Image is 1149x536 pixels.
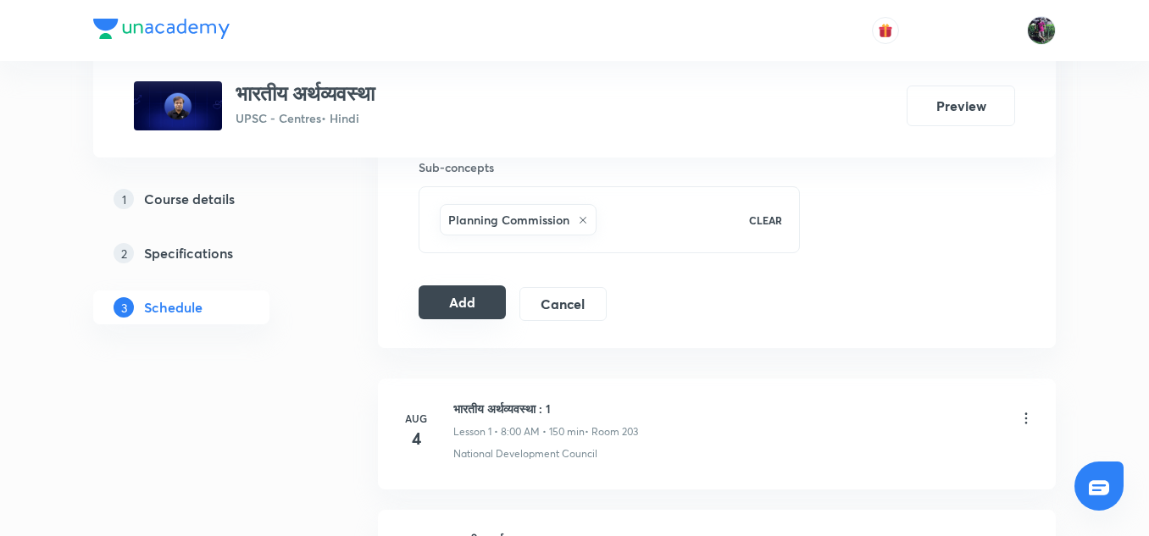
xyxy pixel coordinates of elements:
[134,81,222,130] img: 924f6161a7164d4c948741af40c32755.jpg
[236,81,375,106] h3: भारतीय अर्थव्यवस्था
[93,19,230,43] a: Company Logo
[878,23,893,38] img: avatar
[114,297,134,318] p: 3
[519,287,607,321] button: Cancel
[907,86,1015,126] button: Preview
[419,285,506,319] button: Add
[453,446,597,461] p: National Development Council
[419,158,800,176] h6: Sub-concepts
[144,189,235,209] h5: Course details
[399,411,433,426] h6: Aug
[872,17,899,44] button: avatar
[144,297,203,318] h5: Schedule
[749,213,782,228] p: CLEAR
[453,424,585,439] p: Lesson 1 • 8:00 AM • 150 min
[236,109,375,127] p: UPSC - Centres • Hindi
[585,424,638,439] p: • Room 203
[453,400,638,417] h6: भारतीय अर्थव्यवस्था : 1
[448,211,569,229] h6: Planning Commission
[144,243,233,263] h5: Specifications
[93,236,324,270] a: 2Specifications
[399,426,433,451] h4: 4
[114,243,134,263] p: 2
[93,182,324,216] a: 1Course details
[114,189,134,209] p: 1
[1027,16,1056,45] img: Ravishekhar Kumar
[93,19,230,39] img: Company Logo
